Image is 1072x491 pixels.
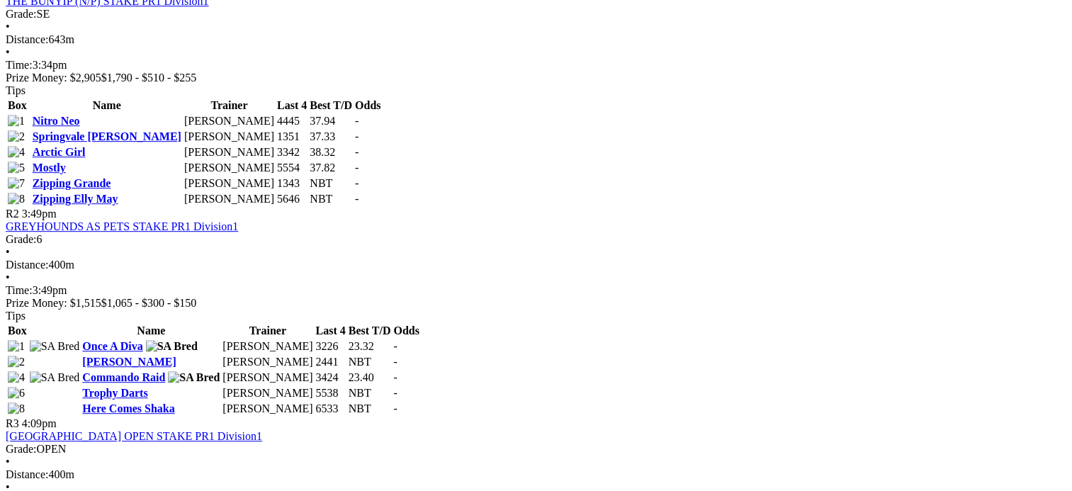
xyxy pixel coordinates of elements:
[6,259,48,271] span: Distance:
[6,233,37,245] span: Grade:
[184,176,275,191] td: [PERSON_NAME]
[8,324,27,337] span: Box
[184,130,275,144] td: [PERSON_NAME]
[355,177,359,189] span: -
[184,192,275,206] td: [PERSON_NAME]
[22,208,57,220] span: 3:49pm
[101,297,197,309] span: $1,065 - $300 - $150
[309,114,353,128] td: 37.94
[276,130,308,144] td: 1351
[348,386,392,400] td: NBT
[146,340,198,353] img: SA Bred
[315,324,346,338] th: Last 4
[393,371,397,383] span: -
[309,98,353,113] th: Best T/D
[6,310,26,322] span: Tips
[355,115,359,127] span: -
[33,130,181,142] a: Springvale [PERSON_NAME]
[355,162,359,174] span: -
[6,468,48,480] span: Distance:
[81,324,220,338] th: Name
[222,324,313,338] th: Trainer
[348,371,392,385] td: 23.40
[276,176,308,191] td: 1343
[8,115,25,128] img: 1
[6,59,1066,72] div: 3:34pm
[6,8,1066,21] div: SE
[6,33,48,45] span: Distance:
[354,98,381,113] th: Odds
[33,146,86,158] a: Arctic Girl
[276,98,308,113] th: Last 4
[82,402,174,414] a: Here Comes Shaka
[6,443,37,455] span: Grade:
[82,340,142,352] a: Once A Diva
[222,371,313,385] td: [PERSON_NAME]
[355,130,359,142] span: -
[8,356,25,368] img: 2
[6,84,26,96] span: Tips
[184,161,275,175] td: [PERSON_NAME]
[6,443,1066,456] div: OPEN
[222,339,313,354] td: [PERSON_NAME]
[315,355,346,369] td: 2441
[315,339,346,354] td: 3226
[8,371,25,384] img: 4
[6,284,33,296] span: Time:
[276,161,308,175] td: 5554
[6,297,1066,310] div: Prize Money: $1,515
[8,177,25,190] img: 7
[6,417,19,429] span: R3
[315,386,346,400] td: 5538
[309,192,353,206] td: NBT
[6,430,262,442] a: [GEOGRAPHIC_DATA] OPEN STAKE PR1 Division1
[393,387,397,399] span: -
[276,114,308,128] td: 4445
[22,417,57,429] span: 4:09pm
[6,284,1066,297] div: 3:49pm
[6,220,238,232] a: GREYHOUNDS AS PETS STAKE PR1 Division1
[6,468,1066,481] div: 400m
[168,371,220,384] img: SA Bred
[33,177,111,189] a: Zipping Grande
[184,114,275,128] td: [PERSON_NAME]
[393,324,419,338] th: Odds
[6,233,1066,246] div: 6
[222,355,313,369] td: [PERSON_NAME]
[393,340,397,352] span: -
[309,176,353,191] td: NBT
[8,99,27,111] span: Box
[8,402,25,415] img: 8
[355,146,359,158] span: -
[348,355,392,369] td: NBT
[6,8,37,20] span: Grade:
[8,387,25,400] img: 6
[276,192,308,206] td: 5646
[309,145,353,159] td: 38.32
[8,340,25,353] img: 1
[393,356,397,368] span: -
[82,371,165,383] a: Commando Raid
[33,115,80,127] a: Nitro Neo
[30,371,80,384] img: SA Bred
[8,193,25,205] img: 8
[348,324,392,338] th: Best T/D
[32,98,182,113] th: Name
[101,72,197,84] span: $1,790 - $510 - $255
[8,146,25,159] img: 4
[33,193,118,205] a: Zipping Elly May
[30,340,80,353] img: SA Bred
[6,33,1066,46] div: 643m
[393,402,397,414] span: -
[184,145,275,159] td: [PERSON_NAME]
[348,339,392,354] td: 23.32
[6,246,10,258] span: •
[222,386,313,400] td: [PERSON_NAME]
[6,59,33,71] span: Time:
[315,402,346,416] td: 6533
[6,46,10,58] span: •
[222,402,313,416] td: [PERSON_NAME]
[184,98,275,113] th: Trainer
[6,72,1066,84] div: Prize Money: $2,905
[315,371,346,385] td: 3424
